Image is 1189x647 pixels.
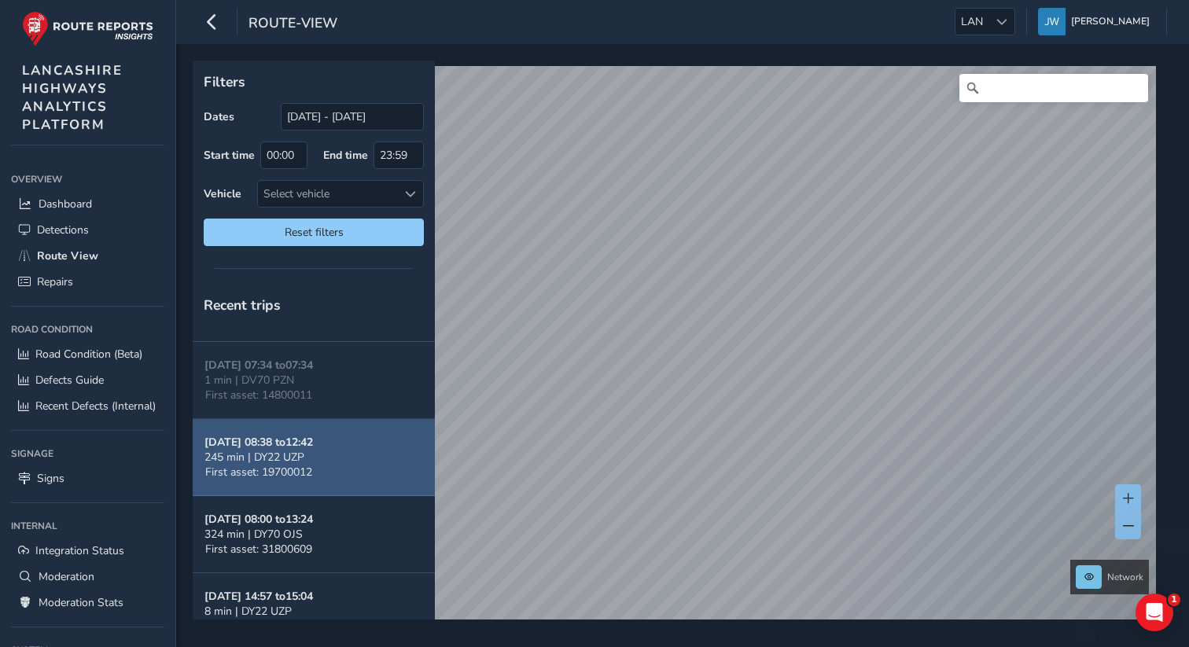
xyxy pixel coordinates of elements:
[193,496,435,573] button: [DATE] 08:00 to13:24324 min | DY70 OJSFirst asset: 31800609
[215,225,412,240] span: Reset filters
[22,11,153,46] img: rr logo
[1038,8,1155,35] button: [PERSON_NAME]
[11,341,164,367] a: Road Condition (Beta)
[35,347,142,362] span: Road Condition (Beta)
[204,373,294,388] span: 1 min | DV70 PZN
[205,465,312,480] span: First asset: 19700012
[204,604,292,619] span: 8 min | DY22 UZP
[35,373,104,388] span: Defects Guide
[204,527,303,542] span: 324 min | DY70 OJS
[11,167,164,191] div: Overview
[1168,594,1180,606] span: 1
[39,595,123,610] span: Moderation Stats
[204,296,281,314] span: Recent trips
[37,471,64,486] span: Signs
[11,243,164,269] a: Route View
[11,590,164,616] a: Moderation Stats
[11,465,164,491] a: Signs
[204,358,313,373] strong: [DATE] 07:34 to 07:34
[193,419,435,496] button: [DATE] 08:38 to12:42245 min | DY22 UZPFirst asset: 19700012
[11,564,164,590] a: Moderation
[959,74,1148,102] input: Search
[11,442,164,465] div: Signage
[205,542,312,557] span: First asset: 31800609
[11,191,164,217] a: Dashboard
[204,512,313,527] strong: [DATE] 08:00 to 13:24
[22,61,123,134] span: LANCASHIRE HIGHWAYS ANALYTICS PLATFORM
[205,388,312,403] span: First asset: 14800011
[204,435,313,450] strong: [DATE] 08:38 to 12:42
[1071,8,1150,35] span: [PERSON_NAME]
[39,569,94,584] span: Moderation
[39,197,92,211] span: Dashboard
[11,217,164,243] a: Detections
[198,66,1156,638] canvas: Map
[35,543,124,558] span: Integration Status
[204,72,424,92] p: Filters
[258,181,397,207] div: Select vehicle
[248,13,337,35] span: route-view
[37,274,73,289] span: Repairs
[955,9,988,35] span: LAN
[204,219,424,246] button: Reset filters
[11,393,164,419] a: Recent Defects (Internal)
[193,342,435,419] button: [DATE] 07:34 to07:341 min | DV70 PZNFirst asset: 14800011
[1136,594,1173,631] iframe: Intercom live chat
[204,109,234,124] label: Dates
[11,514,164,538] div: Internal
[11,538,164,564] a: Integration Status
[11,269,164,295] a: Repairs
[11,367,164,393] a: Defects Guide
[37,248,98,263] span: Route View
[204,186,241,201] label: Vehicle
[37,222,89,237] span: Detections
[204,450,304,465] span: 245 min | DY22 UZP
[1107,571,1143,583] span: Network
[35,399,156,414] span: Recent Defects (Internal)
[1038,8,1066,35] img: diamond-layout
[205,619,312,634] span: First asset: 36401368
[323,148,368,163] label: End time
[11,318,164,341] div: Road Condition
[204,148,255,163] label: Start time
[204,589,313,604] strong: [DATE] 14:57 to 15:04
